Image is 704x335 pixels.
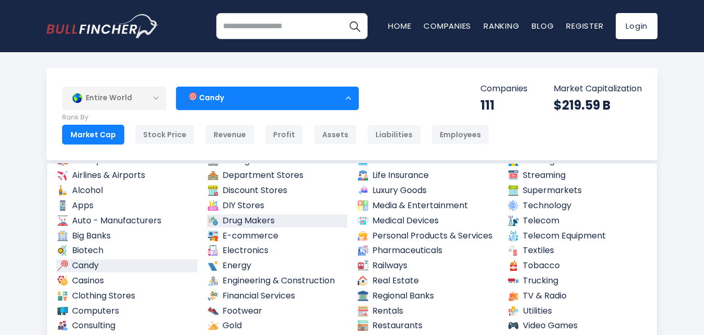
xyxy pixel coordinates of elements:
[207,259,348,272] a: Energy
[388,20,411,31] a: Home
[566,20,603,31] a: Register
[357,274,498,288] a: Real Estate
[207,199,348,212] a: DIY Stores
[480,83,527,94] p: Companies
[357,305,498,318] a: Rentals
[207,214,348,228] a: Drug Makers
[507,214,648,228] a: Telecom
[135,125,195,145] div: Stock Price
[357,319,498,332] a: Restaurants
[507,244,648,257] a: Textiles
[480,97,527,113] div: 111
[56,214,197,228] a: Auto - Manufacturers
[56,319,197,332] a: Consulting
[207,319,348,332] a: Gold
[207,184,348,197] a: Discount Stores
[357,169,498,182] a: Life Insurance
[56,230,197,243] a: Big Banks
[357,290,498,303] a: Regional Banks
[56,184,197,197] a: Alcohol
[532,20,554,31] a: Blog
[56,169,197,182] a: Airlines & Airports
[207,230,348,243] a: E-commerce
[357,230,498,243] a: Personal Products & Services
[56,305,197,318] a: Computers
[56,199,197,212] a: Apps
[357,199,498,212] a: Media & Entertainment
[616,13,658,39] a: Login
[46,14,159,38] img: bullfincher logo
[62,86,167,110] div: Entire World
[554,97,642,113] div: $219.59 B
[554,83,642,94] p: Market Capitalization
[507,230,648,243] a: Telecom Equipment
[207,244,348,257] a: Electronics
[431,125,489,145] div: Employees
[56,259,197,272] a: Candy
[507,184,648,197] a: Supermarkets
[367,125,421,145] div: Liabilities
[507,274,648,288] a: Trucking
[357,244,498,257] a: Pharmaceuticals
[205,125,254,145] div: Revenue
[207,274,348,288] a: Engineering & Construction
[357,214,498,228] a: Medical Devices
[507,199,648,212] a: Technology
[314,125,357,145] div: Assets
[357,184,498,197] a: Luxury Goods
[62,125,124,145] div: Market Cap
[207,305,348,318] a: Footwear
[56,290,197,303] a: Clothing Stores
[507,319,648,332] a: Video Games
[62,113,489,122] p: Rank By
[265,125,303,145] div: Profit
[56,274,197,288] a: Casinos
[507,259,648,272] a: Tobacco
[46,14,159,38] a: Go to homepage
[207,290,348,303] a: Financial Services
[507,290,648,303] a: TV & Radio
[357,259,498,272] a: Railways
[56,244,197,257] a: Biotech
[207,169,348,182] a: Department Stores
[484,20,519,31] a: Ranking
[342,13,368,39] button: Search
[424,20,471,31] a: Companies
[176,86,359,110] div: Candy
[507,169,648,182] a: Streaming
[507,305,648,318] a: Utilities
